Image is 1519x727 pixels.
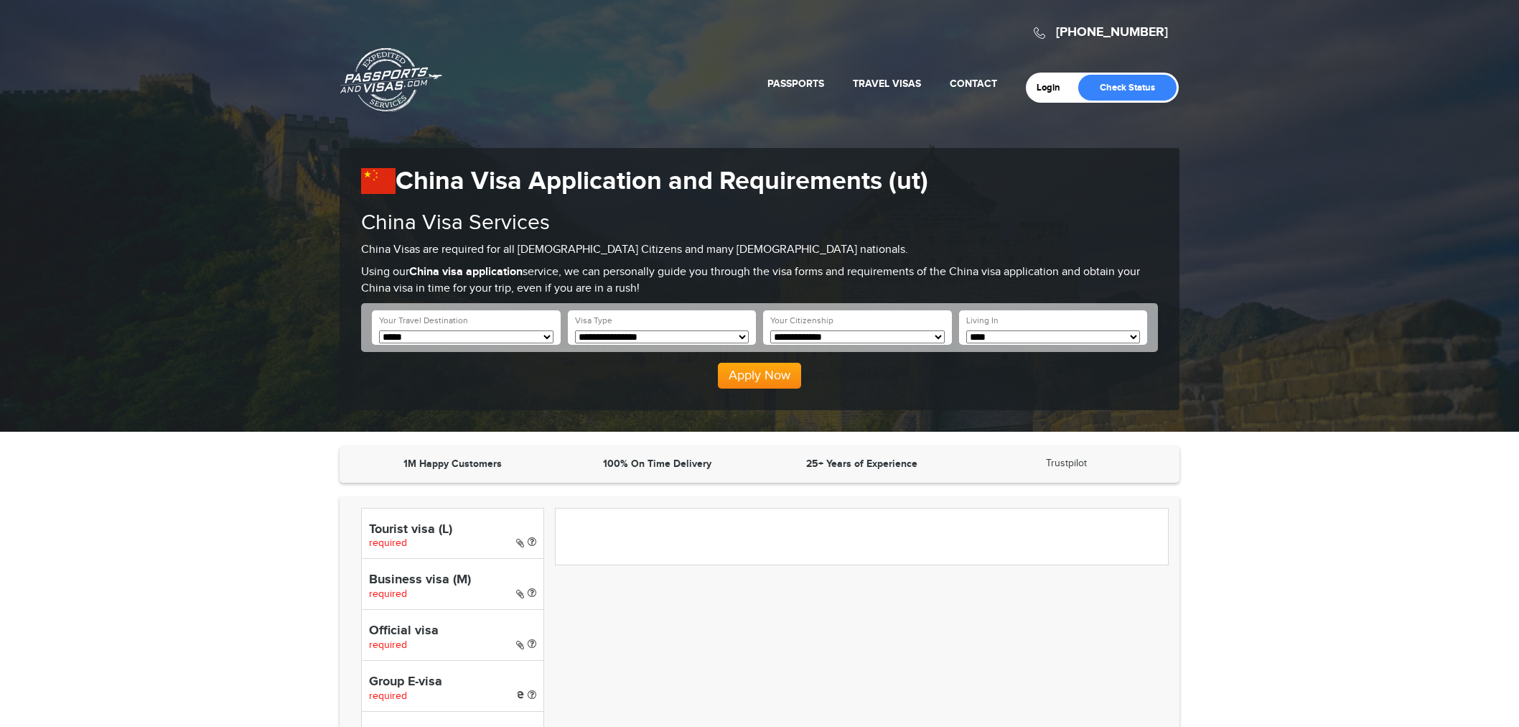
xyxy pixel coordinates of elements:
[361,166,1158,197] h1: China Visa Application and Requirements (ut)
[1078,75,1177,101] a: Check Status
[1037,82,1070,93] a: Login
[369,690,407,702] span: required
[361,264,1158,297] p: Using our service, we can personally guide you through the visa forms and requirements of the Chi...
[516,538,524,548] i: Paper Visa
[340,47,442,112] a: Passports & [DOMAIN_NAME]
[369,639,407,651] span: required
[409,265,523,279] strong: China visa application
[516,589,524,599] i: Paper Visa
[575,315,612,327] label: Visa Type
[966,315,999,327] label: Living In
[603,458,711,470] strong: 100% On Time Delivery
[369,588,407,600] span: required
[369,624,536,639] h4: Official visa
[516,640,524,650] i: Paper Visa
[403,458,502,470] strong: 1M Happy Customers
[806,458,917,470] strong: 25+ Years of Experience
[767,78,824,90] a: Passports
[361,211,1158,235] h2: China Visa Services
[770,315,833,327] label: Your Citizenship
[361,242,1158,259] p: China Visas are required for all [DEMOGRAPHIC_DATA] Citizens and many [DEMOGRAPHIC_DATA] nationals.
[369,675,536,690] h4: Group E-visa
[369,537,407,549] span: required
[1046,458,1087,469] a: Trustpilot
[853,78,921,90] a: Travel Visas
[950,78,997,90] a: Contact
[369,523,536,537] h4: Tourist visa (L)
[369,573,536,588] h4: Business visa (M)
[1056,24,1168,40] a: [PHONE_NUMBER]
[517,691,524,698] i: e-Visa
[718,363,801,389] button: Apply Now
[379,315,468,327] label: Your Travel Destination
